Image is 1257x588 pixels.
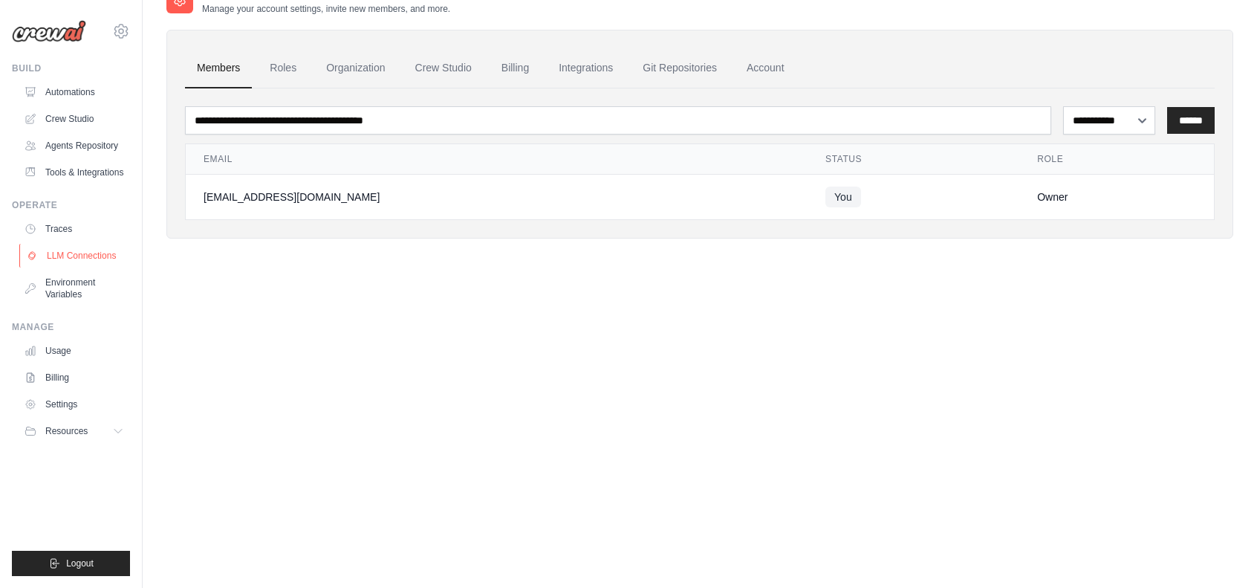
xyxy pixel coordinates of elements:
[18,392,130,416] a: Settings
[403,48,484,88] a: Crew Studio
[1037,190,1196,204] div: Owner
[18,217,130,241] a: Traces
[258,48,308,88] a: Roles
[202,3,450,15] p: Manage your account settings, invite new members, and more.
[12,321,130,333] div: Manage
[735,48,796,88] a: Account
[19,244,131,268] a: LLM Connections
[18,107,130,131] a: Crew Studio
[18,366,130,390] a: Billing
[18,339,130,363] a: Usage
[204,190,790,204] div: [EMAIL_ADDRESS][DOMAIN_NAME]
[18,80,130,104] a: Automations
[18,134,130,158] a: Agents Repository
[808,144,1019,175] th: Status
[18,271,130,306] a: Environment Variables
[490,48,541,88] a: Billing
[12,551,130,576] button: Logout
[18,419,130,443] button: Resources
[12,62,130,74] div: Build
[185,48,252,88] a: Members
[825,187,861,207] span: You
[45,425,88,437] span: Resources
[12,20,86,42] img: Logo
[631,48,729,88] a: Git Repositories
[66,558,94,569] span: Logout
[547,48,625,88] a: Integrations
[18,161,130,184] a: Tools & Integrations
[1019,144,1214,175] th: Role
[12,199,130,211] div: Operate
[186,144,808,175] th: Email
[314,48,397,88] a: Organization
